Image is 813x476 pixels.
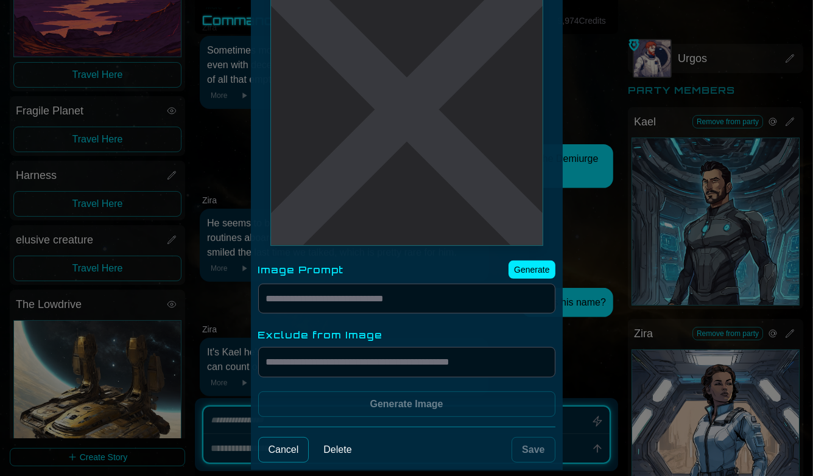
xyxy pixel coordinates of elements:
button: Cancel [258,437,309,463]
button: Delete [314,438,361,462]
label: Exclude from Image [258,327,555,342]
label: Image Prompt [258,262,344,277]
button: Generate Image [258,391,555,417]
button: Save [512,437,555,463]
button: Generate [509,261,555,279]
